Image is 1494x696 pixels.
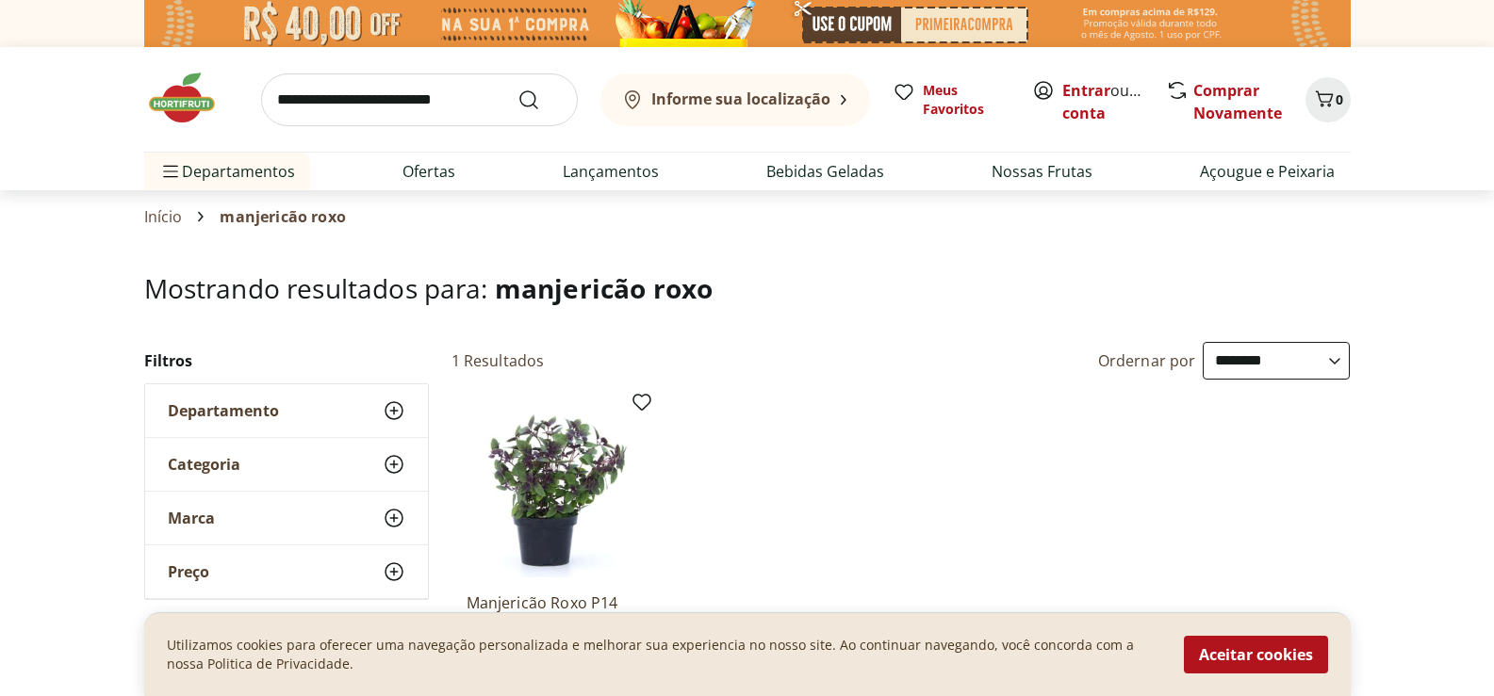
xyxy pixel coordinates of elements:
[467,398,646,577] img: Manjericão Roxo P14
[261,73,578,126] input: search
[1200,160,1335,183] a: Açougue e Peixaria
[145,492,428,544] button: Marca
[517,89,563,111] button: Submit Search
[144,70,238,126] img: Hortifruti
[144,273,1351,303] h1: Mostrando resultados para:
[1098,350,1196,371] label: Ordernar por
[159,149,295,194] span: Departamentos
[766,160,884,183] a: Bebidas Geladas
[651,89,830,109] b: Informe sua localização
[145,438,428,491] button: Categoria
[220,208,345,225] span: manjericão roxo
[145,384,428,437] button: Departamento
[923,81,1010,119] span: Meus Favoritos
[600,73,870,126] button: Informe sua localização
[1062,80,1166,123] a: Criar conta
[992,160,1092,183] a: Nossas Frutas
[144,342,429,380] h2: Filtros
[159,149,182,194] button: Menu
[451,350,545,371] h2: 1 Resultados
[145,545,428,598] button: Preço
[1305,77,1351,122] button: Carrinho
[168,509,215,527] span: Marca
[402,160,455,183] a: Ofertas
[467,592,646,634] a: Manjericão Roxo P14
[168,455,240,474] span: Categoria
[1336,90,1343,108] span: 0
[1193,80,1282,123] a: Comprar Novamente
[167,636,1161,673] p: Utilizamos cookies para oferecer uma navegação personalizada e melhorar sua experiencia no nosso ...
[144,208,183,225] a: Início
[168,562,209,581] span: Preço
[563,160,659,183] a: Lançamentos
[495,270,713,306] span: manjericão roxo
[168,401,279,420] span: Departamento
[1062,80,1110,101] a: Entrar
[893,81,1010,119] a: Meus Favoritos
[1062,79,1146,124] span: ou
[1184,636,1328,673] button: Aceitar cookies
